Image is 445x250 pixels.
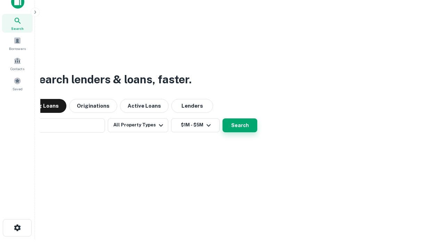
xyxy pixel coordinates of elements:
[108,118,168,132] button: All Property Types
[120,99,169,113] button: Active Loans
[410,172,445,206] iframe: Chat Widget
[171,99,213,113] button: Lenders
[13,86,23,92] span: Saved
[11,26,24,31] span: Search
[2,14,33,33] a: Search
[10,66,24,72] span: Contacts
[69,99,117,113] button: Originations
[2,74,33,93] a: Saved
[32,71,192,88] h3: Search lenders & loans, faster.
[9,46,26,51] span: Borrowers
[171,118,220,132] button: $1M - $5M
[2,34,33,53] a: Borrowers
[2,54,33,73] a: Contacts
[222,118,257,132] button: Search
